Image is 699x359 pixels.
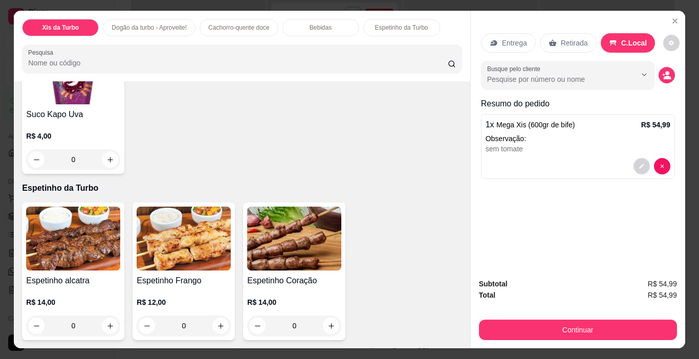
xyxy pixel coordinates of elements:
button: increase-product-quantity [323,318,339,334]
button: decrease-product-quantity [659,67,675,83]
button: Continuar [479,320,677,340]
p: Entrega [502,38,527,48]
p: Espetinho da Turbo [375,24,428,32]
input: Pesquisa [28,58,448,68]
strong: Total [479,291,495,299]
button: decrease-product-quantity [654,158,670,174]
input: Busque pelo cliente [487,74,620,84]
p: Retirada [561,38,588,48]
img: product-image [137,207,231,271]
h4: Espetinho Coração [247,275,341,287]
button: Close [667,13,683,29]
img: product-image [247,207,341,271]
p: Cachorro-quente doce [208,24,269,32]
h4: Espetinho Frango [137,275,231,287]
button: decrease-product-quantity [663,35,680,51]
p: R$ 4,00 [26,131,120,141]
p: Espetinho da Turbo [22,182,462,194]
button: Show suggestions [636,66,652,83]
p: R$ 12,00 [137,297,231,307]
label: Pesquisa [28,48,57,57]
span: R$ 54,99 [648,289,677,301]
p: Dogão da turbo - Aproveite! [112,24,187,32]
strong: Subtotal [479,280,508,288]
h4: Espetinho alcatra [26,275,120,287]
p: Xis da Turbo [42,24,79,32]
h4: Suco Kapo Uva [26,108,120,121]
p: R$ 54,99 [641,120,670,130]
img: product-image [26,207,120,271]
p: Observação: [486,133,670,144]
button: decrease-product-quantity [28,151,45,168]
span: R$ 54,99 [648,278,677,289]
p: 1 x [486,119,575,131]
p: C.Local [621,38,647,48]
button: increase-product-quantity [212,318,229,334]
button: decrease-product-quantity [139,318,155,334]
p: R$ 14,00 [26,297,120,307]
p: Resumo do pedido [481,98,675,110]
p: Bebidas [310,24,332,32]
div: sem tomate [486,144,670,154]
label: Busque pelo cliente [487,64,544,73]
button: decrease-product-quantity [28,318,45,334]
span: Mega Xis (600gr de bife) [496,121,575,129]
p: R$ 14,00 [247,297,341,307]
button: increase-product-quantity [102,318,118,334]
button: decrease-product-quantity [634,158,650,174]
button: increase-product-quantity [102,151,118,168]
button: decrease-product-quantity [249,318,266,334]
